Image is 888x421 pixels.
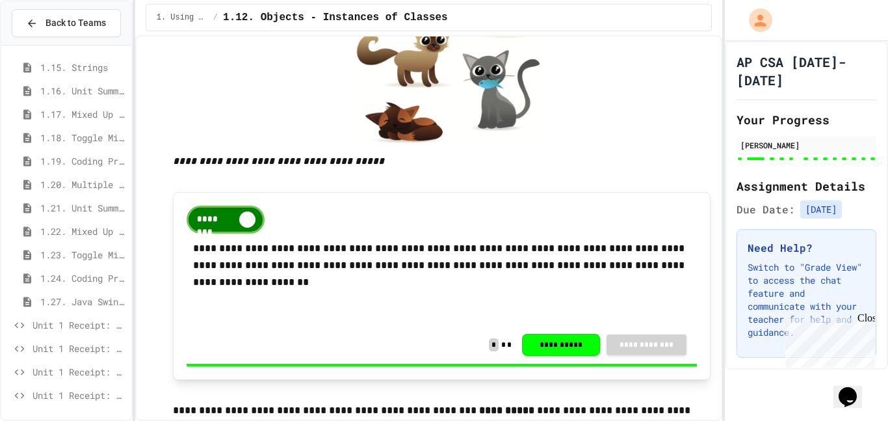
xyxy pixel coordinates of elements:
div: My Account [735,5,776,35]
span: Unit 1 Receipt: Activity 4 — Interactive Receipt [33,388,126,402]
span: 1.22. Mixed Up Code Practice 1b (1.7-1.15) [40,224,126,238]
iframe: chat widget [780,312,875,368]
span: Back to Teams [46,16,106,30]
span: 1.21. Unit Summary 1b (1.7-1.15) [40,201,126,215]
span: 1.15. Strings [40,61,126,74]
span: / [213,12,218,23]
iframe: chat widget [833,369,875,408]
span: 1.24. Coding Practice 1b (1.7-1.15) [40,271,126,285]
h3: Need Help? [748,240,865,256]
span: 1.16. Unit Summary 1a (1.1-1.6) [40,84,126,98]
span: Unit 1 Receipt: Activity 1 - Basic Receipt [33,318,126,332]
span: Unit 1 Receipt: Activity 2 — Enhanced Receipt [33,342,126,355]
span: Due Date: [737,202,795,217]
div: [PERSON_NAME] [740,139,872,151]
span: 1.19. Coding Practice 1a (1.1-1.6) [40,154,126,168]
h1: AP CSA [DATE]-[DATE] [737,53,876,89]
h2: Your Progress [737,111,876,129]
span: Unit 1 Receipt: Activity 3 — Including Random [33,365,126,379]
span: 1.20. Multiple Choice Exercises for Unit 1a (1.1-1.6) [40,178,126,191]
button: Back to Teams [12,9,121,37]
p: Switch to "Grade View" to access the chat feature and communicate with your teacher for help and ... [748,261,865,339]
span: 1.27. Java Swing GUIs (optional) [40,295,126,308]
h2: Assignment Details [737,177,876,195]
span: 1.12. Objects - Instances of Classes [223,10,448,25]
span: 1.17. Mixed Up Code Practice 1.1-1.6 [40,107,126,121]
span: 1.18. Toggle Mixed Up or Write Code Practice 1.1-1.6 [40,131,126,144]
span: 1.23. Toggle Mixed Up or Write Code Practice 1b (1.7-1.15) [40,248,126,262]
div: Chat with us now!Close [5,5,90,83]
span: [DATE] [800,200,842,219]
span: 1. Using Objects and Methods [157,12,208,23]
